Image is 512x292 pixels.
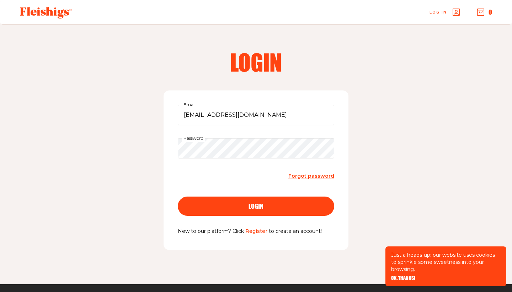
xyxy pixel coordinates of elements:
[249,203,263,209] span: login
[178,138,334,158] input: Password
[178,105,334,125] input: Email
[391,251,501,273] p: Just a heads-up: our website uses cookies to sprinkle some sweetness into your browsing.
[182,134,205,142] label: Password
[178,227,334,236] p: New to our platform? Click to create an account!
[288,171,334,181] a: Forgot password
[165,51,347,73] h2: Login
[288,173,334,179] span: Forgot password
[245,228,267,234] a: Register
[430,10,447,15] span: Log in
[430,9,460,16] a: Log in
[182,101,197,109] label: Email
[477,8,492,16] button: 0
[178,197,334,216] button: login
[391,276,415,281] button: OK, THANKS!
